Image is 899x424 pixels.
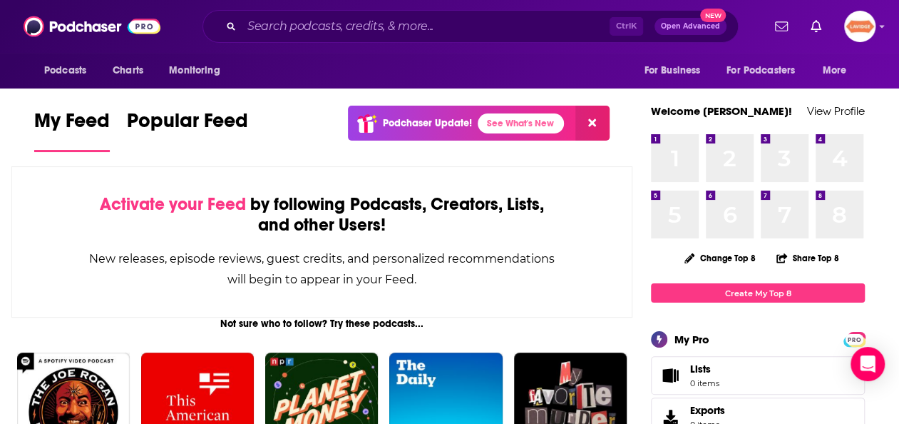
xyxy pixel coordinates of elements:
[661,23,720,30] span: Open Advanced
[34,57,105,84] button: open menu
[11,318,632,330] div: Not sure who to follow? Try these podcasts...
[844,11,875,42] button: Show profile menu
[690,404,725,417] span: Exports
[651,104,792,118] a: Welcome [PERSON_NAME]!
[807,104,865,118] a: View Profile
[127,108,248,152] a: Popular Feed
[383,117,472,129] p: Podchaser Update!
[726,61,795,81] span: For Podcasters
[823,61,847,81] span: More
[634,57,718,84] button: open menu
[24,13,160,40] img: Podchaser - Follow, Share and Rate Podcasts
[651,283,865,303] a: Create My Top 8
[83,248,560,290] div: New releases, episode reviews, guest credits, and personalized recommendations will begin to appe...
[44,61,86,81] span: Podcasts
[651,356,865,395] a: Lists
[690,378,719,388] span: 0 items
[846,334,863,345] span: PRO
[717,57,816,84] button: open menu
[674,333,709,346] div: My Pro
[676,249,764,267] button: Change Top 8
[690,363,719,375] span: Lists
[127,108,248,141] span: Popular Feed
[242,15,610,38] input: Search podcasts, credits, & more...
[478,113,564,133] a: See What's New
[103,57,152,84] a: Charts
[813,57,865,84] button: open menu
[846,333,863,344] a: PRO
[844,11,875,42] img: User Profile
[169,61,220,81] span: Monitoring
[100,193,246,215] span: Activate your Feed
[644,61,700,81] span: For Business
[34,108,110,141] span: My Feed
[690,363,711,375] span: Lists
[769,14,793,39] a: Show notifications dropdown
[83,194,560,236] div: by following Podcasts, Creators, Lists, and other Users!
[113,61,143,81] span: Charts
[656,365,684,385] span: Lists
[805,14,827,39] a: Show notifications dropdown
[610,17,643,36] span: Ctrl K
[776,244,840,272] button: Share Top 8
[34,108,110,152] a: My Feed
[844,11,875,42] span: Logged in as brookesanches
[654,18,726,35] button: Open AdvancedNew
[159,57,238,84] button: open menu
[202,10,739,43] div: Search podcasts, credits, & more...
[700,9,726,22] span: New
[851,347,885,381] div: Open Intercom Messenger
